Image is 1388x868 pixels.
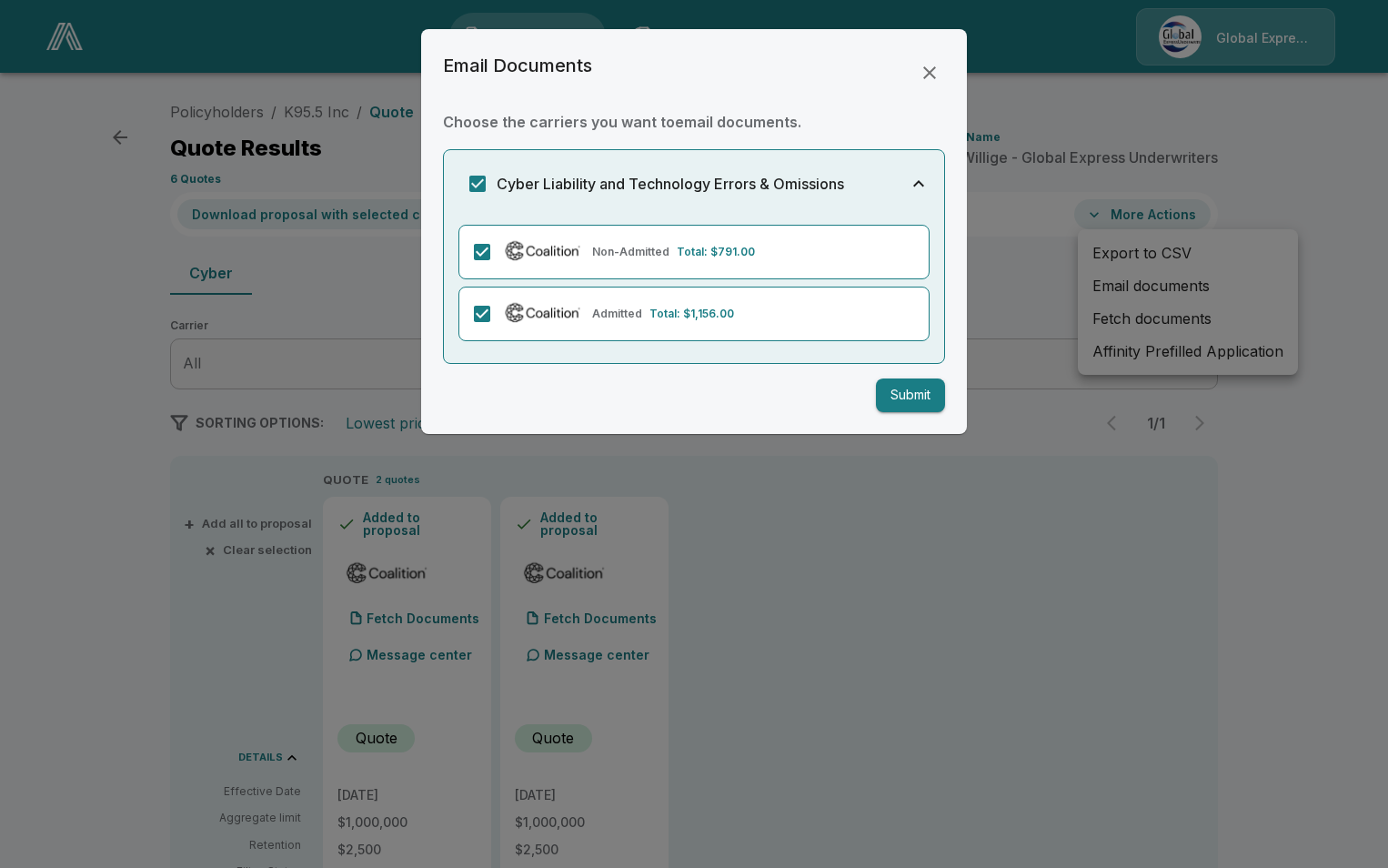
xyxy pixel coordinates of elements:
[443,51,592,80] h6: Email Documents
[458,225,930,279] div: Coalition (Non-Admitted)Non-AdmittedTotal: $791.00
[649,306,734,322] p: Total: $1,156.00
[876,378,945,412] button: Submit
[443,109,945,135] h6: Choose the carriers you want to email documents .
[444,150,944,217] button: Cyber Liability and Technology Errors & Omissions
[592,244,669,260] p: Non-Admitted
[458,287,930,341] div: Coalition (Admitted)AdmittedTotal: $1,156.00
[501,237,585,263] img: Coalition (Non-Admitted)
[677,244,755,260] p: Total: $791.00
[592,306,642,322] p: Admitted
[497,171,844,197] h6: Cyber Liability and Technology Errors & Omissions
[501,299,585,325] img: Coalition (Admitted)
